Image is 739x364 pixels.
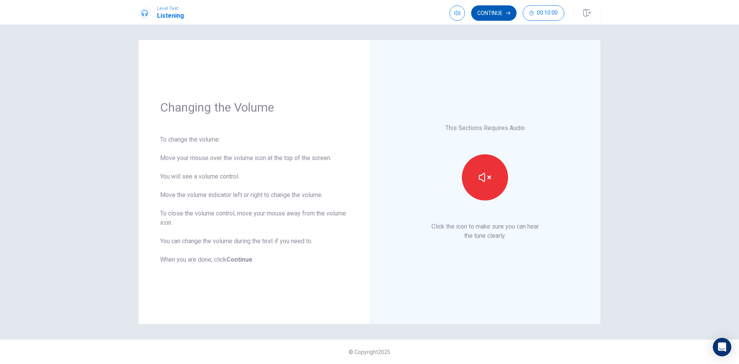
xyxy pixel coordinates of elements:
[157,11,184,20] h1: Listening
[157,6,184,11] span: Level Test
[445,124,525,133] p: This Sections Requires Audio
[537,10,558,16] span: 00:10:00
[349,349,390,355] span: © Copyright 2025
[431,222,539,240] p: Click the icon to make sure you can hear the tune clearly.
[523,5,564,21] button: 00:10:00
[160,100,348,115] h1: Changing the Volume
[471,5,517,21] button: Continue
[160,135,348,264] div: To change the volume: Move your mouse over the volume icon at the top of the screen. You will see...
[713,338,731,356] div: Open Intercom Messenger
[226,256,252,263] b: Continue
